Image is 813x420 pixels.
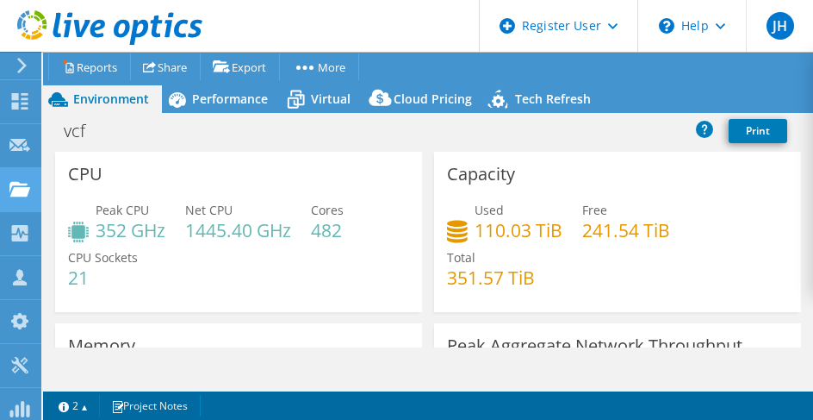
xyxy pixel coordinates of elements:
[729,119,787,143] a: Print
[68,165,102,184] h3: CPU
[447,165,515,184] h3: Capacity
[394,91,472,107] span: Cloud Pricing
[279,53,359,80] a: More
[73,91,149,107] span: Environment
[68,268,138,287] h4: 21
[68,336,135,355] h3: Memory
[659,18,674,34] svg: \n
[311,221,344,240] h4: 482
[68,249,138,266] span: CPU Sockets
[582,221,670,240] h4: 241.54 TiB
[447,268,535,287] h4: 351.57 TiB
[447,249,475,266] span: Total
[475,202,504,218] span: Used
[447,336,742,355] h3: Peak Aggregate Network Throughput
[475,221,562,240] h4: 110.03 TiB
[311,202,344,218] span: Cores
[582,202,607,218] span: Free
[185,202,233,218] span: Net CPU
[515,91,591,107] span: Tech Refresh
[96,202,149,218] span: Peak CPU
[185,221,291,240] h4: 1445.40 GHz
[99,395,201,417] a: Project Notes
[47,395,100,417] a: 2
[311,91,351,107] span: Virtual
[56,122,112,141] h1: vcf
[766,12,794,40] span: JH
[200,53,280,80] a: Export
[96,221,165,240] h4: 352 GHz
[48,53,131,80] a: Reports
[192,91,268,107] span: Performance
[130,53,201,80] a: Share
